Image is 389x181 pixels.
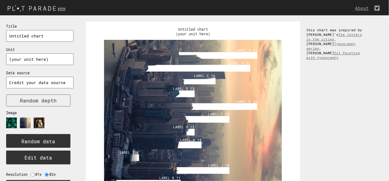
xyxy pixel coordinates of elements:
text: Random data [21,138,55,145]
text: Label J 18 [208,163,229,168]
text: Label D 13 [173,86,194,91]
text: Label G 13 [173,125,194,129]
label: Resolution [6,172,31,177]
p: Data source [6,71,74,75]
text: Label K 11 [159,176,181,180]
label: @1x [35,172,45,177]
text: Label E 22 [236,99,257,104]
text: Label C 16 [194,73,216,78]
text: Label A 22 [236,48,257,52]
a: Typography series [306,41,356,51]
p: Title [6,24,74,29]
text: Label I 5 [120,150,139,155]
a: About [355,5,372,11]
a: The letters in the cities [306,32,362,41]
label: @2x [49,172,59,177]
button: Random depth [6,94,70,106]
text: Untitled chart [178,27,208,32]
p: Image [6,110,74,115]
text: Label B 21 [229,61,250,65]
a: Oil Painting with typography [306,51,360,60]
div: this chart was inspired by [PERSON_NAME]'s , [PERSON_NAME] , [PERSON_NAME] [300,21,374,66]
text: Label F 18 [208,112,229,116]
text: (your unit here) [176,31,210,36]
p: Unit [6,47,74,52]
button: Edit data [6,151,70,164]
text: Label H 14 [180,137,202,142]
